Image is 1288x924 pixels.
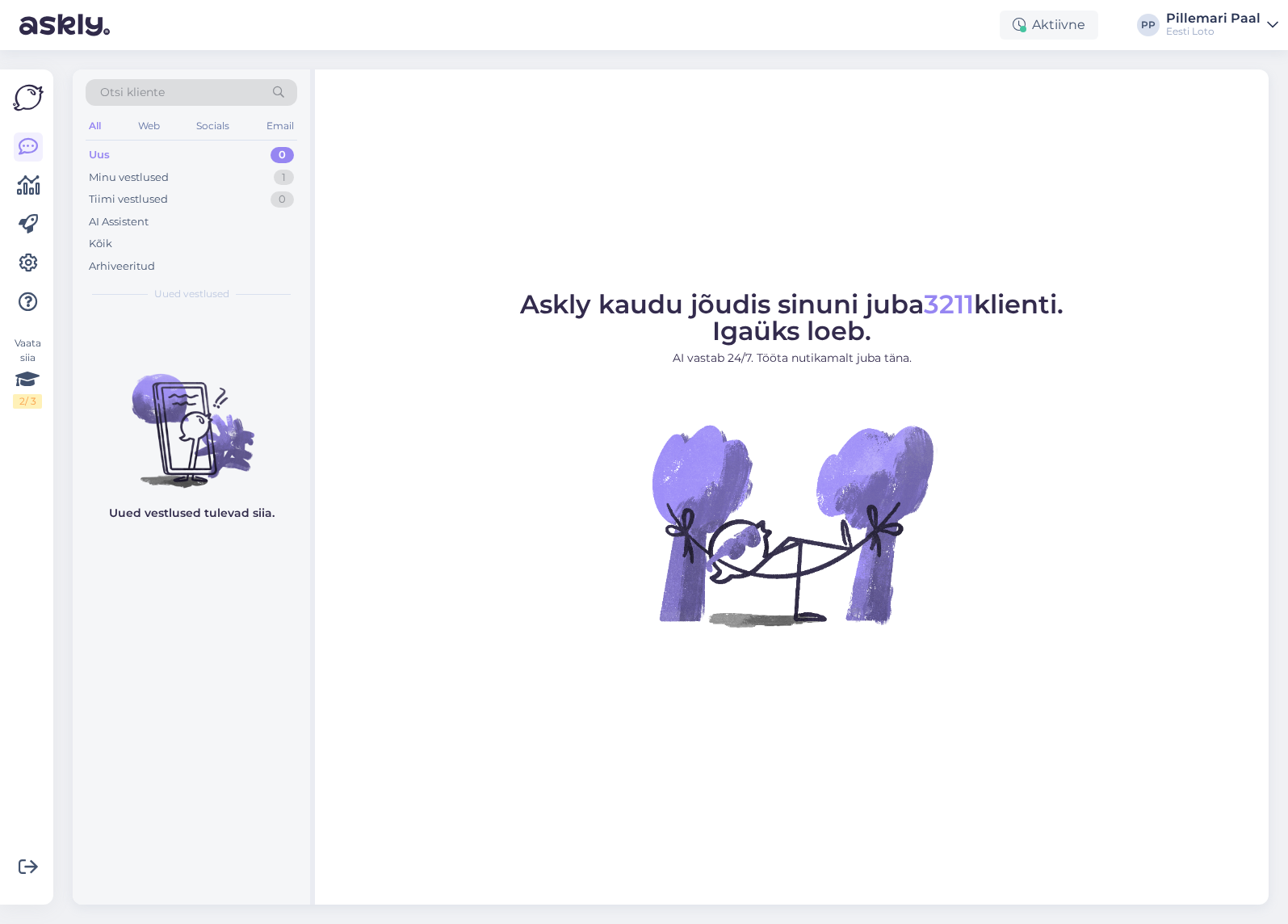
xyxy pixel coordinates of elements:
[89,170,169,186] div: Minu vestlused
[89,236,112,252] div: Kõik
[271,191,294,208] div: 0
[89,214,149,230] div: AI Assistent
[89,191,168,208] div: Tiimi vestlused
[263,115,297,136] div: Email
[1166,12,1278,38] a: Pillemari PaalEesti Loto
[520,288,1064,346] span: Askly kaudu jõudis sinuni juba klienti. Igaüks loeb.
[13,82,44,113] img: Askly Logo
[13,394,42,409] div: 2 / 3
[89,147,110,163] div: Uus
[86,115,104,136] div: All
[274,170,294,186] div: 1
[520,350,1064,367] p: AI vastab 24/7. Tööta nutikamalt juba täna.
[271,147,294,163] div: 0
[109,505,275,522] p: Uued vestlused tulevad siia.
[647,380,938,670] img: No Chat active
[73,345,310,490] img: No chats
[135,115,163,136] div: Web
[89,258,155,275] div: Arhiveeritud
[154,287,229,301] span: Uued vestlused
[924,288,974,320] span: 3211
[1166,25,1261,38] div: Eesti Loto
[13,336,42,409] div: Vaata siia
[193,115,233,136] div: Socials
[1166,12,1261,25] div: Pillemari Paal
[100,84,165,101] span: Otsi kliente
[1137,14,1160,36] div: PP
[1000,10,1098,40] div: Aktiivne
